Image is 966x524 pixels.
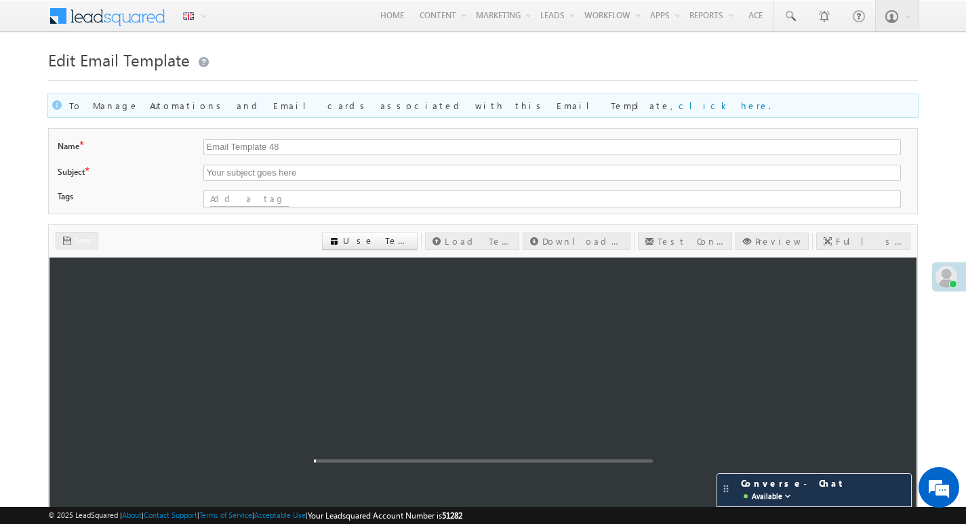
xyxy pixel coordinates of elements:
[741,477,845,503] span: Converse - Chat
[442,510,462,521] span: 51282
[752,489,782,503] span: Available
[58,165,181,178] label: Subject
[658,235,725,247] label: Test Content
[48,49,190,70] span: Edit Email Template
[210,193,289,207] input: Add a tag
[199,510,252,519] a: Terms of Service
[48,509,462,522] span: © 2025 LeadSquared | | | | |
[679,100,769,111] a: click here
[308,510,462,521] span: Your Leadsquared Account Number is
[542,235,624,247] label: Download Template
[52,100,894,112] div: To Manage Automations and Email cards associated with this Email Template, .
[144,510,197,519] a: Contact Support
[52,100,62,110] img: info.svg
[122,510,142,519] a: About
[254,510,306,519] a: Acceptable Use
[343,235,411,247] label: Use Template
[755,235,802,247] label: Preview
[782,491,793,502] img: down-arrow
[836,235,904,247] label: Full screen
[58,139,181,153] label: Name
[58,190,181,203] label: Tags
[721,483,731,494] img: carter-drag
[56,232,98,249] a: Save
